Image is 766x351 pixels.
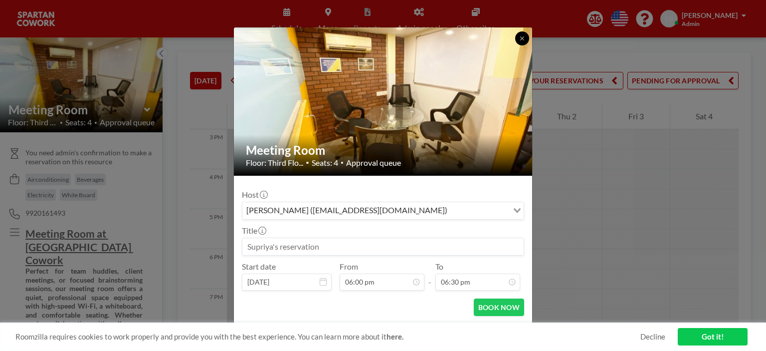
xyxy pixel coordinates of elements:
div: Search for option [242,202,524,219]
label: Start date [242,262,276,272]
input: Search for option [450,204,507,217]
span: Seats: 4 [312,158,338,168]
input: Supriya's reservation [242,238,524,255]
span: Approval queue [346,158,401,168]
span: [PERSON_NAME] ([EMAIL_ADDRESS][DOMAIN_NAME]) [244,204,449,217]
span: • [341,159,344,166]
a: Got it! [678,328,748,346]
a: Decline [640,332,665,342]
a: here. [386,332,403,341]
span: • [306,159,309,166]
label: Host [242,190,267,200]
span: Floor: Third Flo... [246,158,303,168]
button: BOOK NOW [474,299,524,316]
label: Title [242,226,265,236]
h2: Meeting Room [246,143,521,158]
label: From [340,262,358,272]
span: - [428,265,431,287]
label: To [435,262,443,272]
span: Roomzilla requires cookies to work properly and provide you with the best experience. You can lea... [15,332,640,342]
